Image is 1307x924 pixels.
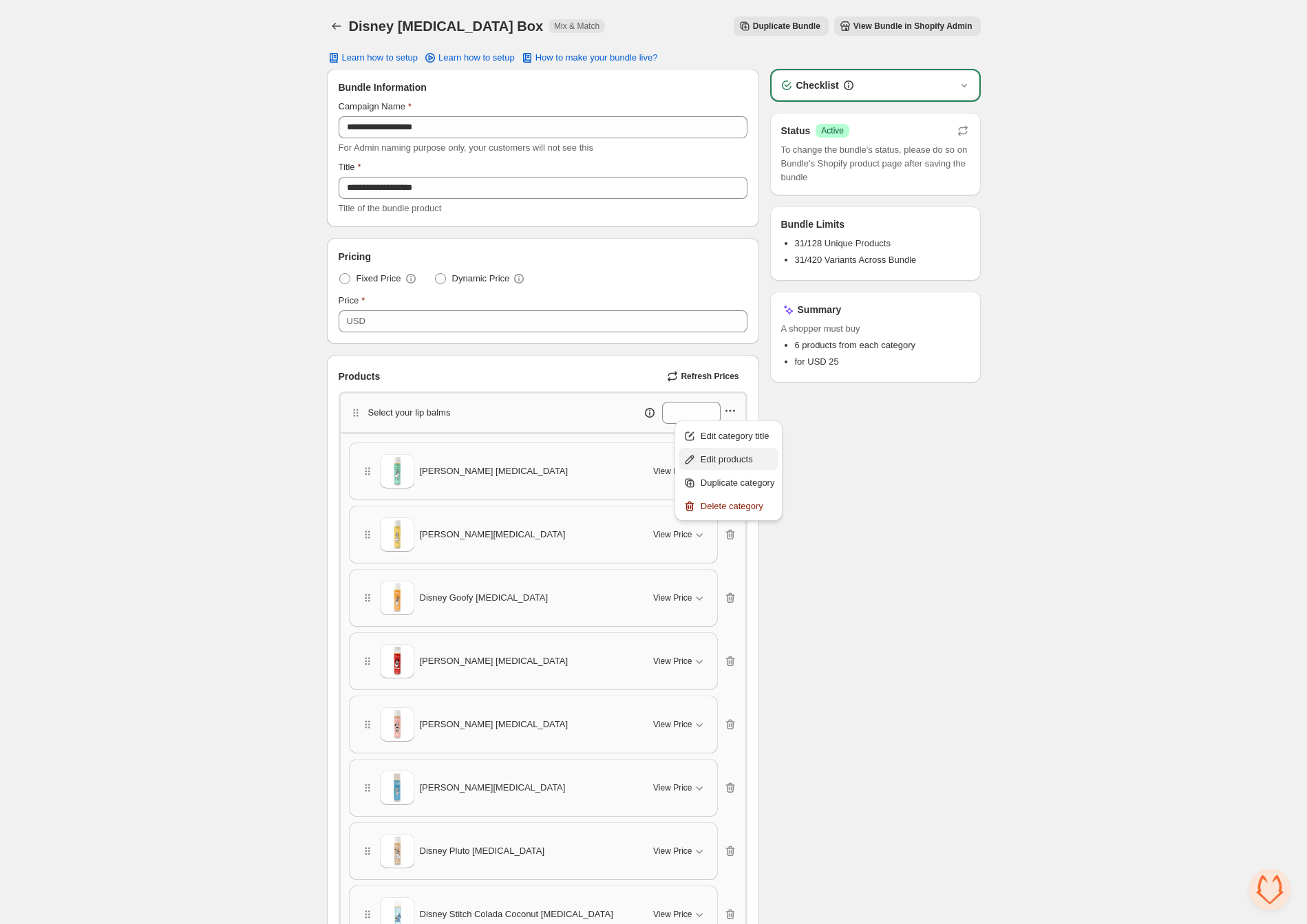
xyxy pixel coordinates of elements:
[420,907,613,921] span: Disney Stitch Colada Coconut [MEDICAL_DATA]
[380,707,414,742] img: Disney Minnie Lip Balm
[380,771,414,805] img: Disney Olaf Lip Balm
[554,21,599,32] span: Mix & Match
[420,654,569,668] span: [PERSON_NAME] [MEDICAL_DATA]
[438,52,515,63] span: Learn how to setup
[339,294,365,308] label: Price
[781,124,811,138] h3: Status
[342,52,418,63] span: Learn how to setup
[653,466,692,477] span: View Price
[645,460,714,482] button: View Price
[781,143,970,184] span: To change the bundle's status, please do so on Bundle's Shopify product page after saving the bundle
[420,591,549,605] span: Disney Goofy [MEDICAL_DATA]
[701,429,775,443] span: Edit category title
[380,517,414,552] img: Disney Donald Lip Balm
[653,909,692,920] span: View Price
[653,656,692,667] span: View Price
[681,371,738,382] span: Refresh Prices
[380,644,414,678] img: Disney Mickey Lip Balm
[653,529,692,540] span: View Price
[795,255,917,265] span: 31/420 Variants Across Bundle
[781,217,845,231] h3: Bundle Limits
[653,592,692,603] span: View Price
[339,142,593,153] span: For Admin naming purpose only, your customers will not see this
[853,21,973,32] span: View Bundle in Shopify Admin
[349,18,544,34] h1: Disney [MEDICAL_DATA] Box
[701,453,775,466] span: Edit products
[339,80,427,94] span: Bundle Information
[339,100,412,114] label: Campaign Name
[420,781,566,795] span: [PERSON_NAME][MEDICAL_DATA]
[380,581,414,615] img: Disney Goofy Lip Balm
[339,250,371,264] span: Pricing
[795,339,970,352] li: 6 products from each category
[339,160,361,174] label: Title
[420,528,566,541] span: [PERSON_NAME][MEDICAL_DATA]
[653,846,692,857] span: View Price
[339,369,381,383] span: Products
[339,203,442,213] span: Title of the bundle product
[420,464,569,478] span: [PERSON_NAME] [MEDICAL_DATA]
[653,782,692,793] span: View Price
[327,17,346,36] button: Back
[380,454,414,488] img: Disney Daisy Lip Balm
[380,834,414,868] img: Disney Pluto Lip Balm
[535,52,658,63] span: How to make your bundle live?
[795,355,970,369] li: for USD 25
[368,406,451,420] p: Select your lip balms
[701,499,775,513] span: Delete category
[645,524,714,546] button: View Price
[661,367,747,386] button: Refresh Prices
[452,272,510,286] span: Dynamic Price
[645,587,714,609] button: View Price
[701,476,775,490] span: Duplicate category
[645,777,714,799] button: View Price
[645,840,714,862] button: View Price
[420,844,545,858] span: Disney Pluto [MEDICAL_DATA]
[347,314,365,328] div: USD
[512,48,666,67] button: How to make your bundle live?
[645,713,714,735] button: View Price
[645,650,714,672] button: View Price
[796,78,839,92] h3: Checklist
[319,48,427,67] button: Learn how to setup
[415,48,523,67] a: Learn how to setup
[798,303,842,316] h3: Summary
[653,719,692,730] span: View Price
[420,718,569,731] span: [PERSON_NAME] [MEDICAL_DATA]
[834,17,981,36] button: View Bundle in Shopify Admin
[821,125,844,136] span: Active
[1249,869,1290,910] a: Open chat
[753,21,820,32] span: Duplicate Bundle
[781,322,970,336] span: A shopper must buy
[795,238,891,248] span: 31/128 Unique Products
[357,272,401,286] span: Fixed Price
[734,17,829,36] button: Duplicate Bundle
